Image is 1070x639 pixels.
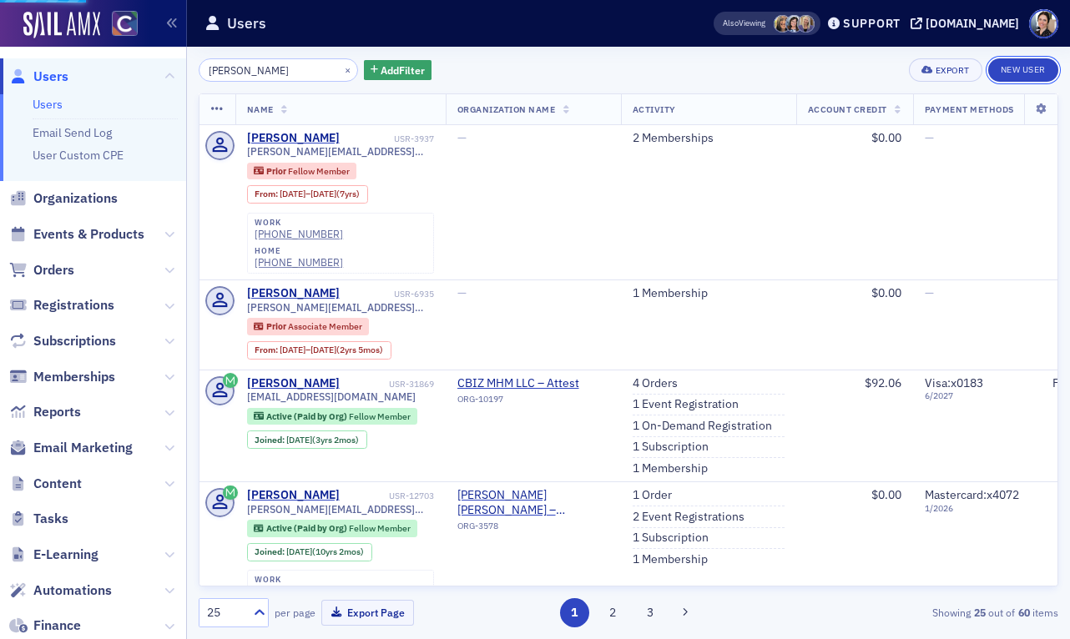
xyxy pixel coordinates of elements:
a: Active (Paid by Org) Fellow Member [254,410,410,421]
span: Reports [33,403,81,421]
div: Prior: Prior: Fellow Member [247,163,357,179]
a: Tasks [9,510,68,528]
span: Alicia Gelinas [797,15,815,33]
a: [PERSON_NAME] [247,376,340,391]
div: Export [936,66,970,75]
span: Fellow Member [349,410,411,422]
a: [PERSON_NAME] [247,131,340,146]
span: From : [255,189,280,199]
div: Also [723,18,739,28]
span: $0.00 [871,130,901,145]
span: Orders [33,261,74,279]
span: Activity [633,103,676,115]
a: Prior Associate Member [254,321,361,332]
div: Active (Paid by Org): Active (Paid by Org): Fellow Member [247,520,418,536]
a: 1 Membership [633,286,708,301]
a: [PERSON_NAME] [PERSON_NAME] – [GEOGRAPHIC_DATA][PERSON_NAME] [457,488,609,517]
button: [DOMAIN_NAME] [911,18,1025,29]
a: [PERSON_NAME] [247,286,340,301]
a: Users [33,97,63,112]
div: USR-12703 [342,491,434,501]
a: Active (Paid by Org) Fellow Member [254,523,410,534]
span: Fellow Member [349,522,411,534]
span: [DATE] [286,434,312,445]
div: Support [843,16,901,31]
span: Add Filter [381,63,425,78]
span: [EMAIL_ADDRESS][DOMAIN_NAME] [247,390,416,403]
span: — [925,130,934,145]
span: Viewing [723,18,765,29]
div: – (7yrs) [280,189,360,199]
strong: 60 [1015,605,1032,620]
span: Stacy Svendsen [785,15,803,33]
input: Search… [199,58,358,82]
span: Content [33,475,82,493]
span: Organizations [33,189,118,208]
div: USR-6935 [342,289,434,299]
a: 1 Event Registration [633,397,739,412]
a: [PERSON_NAME] [247,488,340,503]
a: 1 Order [633,488,672,503]
span: From : [255,345,280,355]
span: Finance [33,616,81,635]
div: work [255,575,343,585]
span: Active (Paid by Org) [266,410,349,422]
span: Users [33,68,68,86]
button: × [341,62,356,77]
img: SailAMX [112,11,138,37]
span: Subscriptions [33,332,116,350]
a: [PHONE_NUMBER] [255,228,343,240]
span: Prior [266,320,288,332]
a: Users [9,68,68,86]
span: Mastercard : x4072 [925,487,1019,502]
span: Prior [266,165,288,177]
span: Registrations [33,296,114,314]
div: Showing out of items [784,605,1058,620]
div: 25 [207,604,244,621]
a: 1 Subscription [633,440,709,455]
button: Export [909,58,982,82]
span: [DATE] [280,188,305,199]
span: 6 / 2027 [925,390,1019,401]
span: Lauren Standiford [774,15,791,33]
span: E-Learning [33,546,98,564]
span: $92.06 [865,375,901,390]
button: 2 [598,598,627,627]
a: Organizations [9,189,118,208]
span: Visa : x0183 [925,375,983,390]
div: Active (Paid by Org): Active (Paid by Org): Fellow Member [247,408,418,425]
div: From: 2016-03-28 00:00:00 [247,341,391,360]
button: AddFilter [364,60,432,81]
div: – (2yrs 5mos) [280,345,383,355]
a: [PHONE_NUMBER] [255,585,343,597]
div: From: 2013-03-31 00:00:00 [247,185,368,204]
a: Prior Fellow Member [254,165,349,176]
div: USR-31869 [342,379,434,390]
a: [PHONE_NUMBER] [255,256,343,269]
span: [DATE] [280,344,305,355]
div: Prior: Prior: Associate Member [247,318,370,335]
a: 2 Event Registrations [633,510,744,525]
a: Automations [9,581,112,600]
span: — [457,285,467,300]
button: 1 [560,598,589,627]
a: 1 Subscription [633,531,709,546]
a: Memberships [9,368,115,386]
div: ORG-10197 [457,394,609,410]
span: Active (Paid by Org) [266,522,349,534]
a: Events & Products [9,225,144,244]
a: SailAMX [23,12,100,38]
div: home [255,246,343,256]
div: ORG-3578 [457,521,609,537]
a: Registrations [9,296,114,314]
a: Email Send Log [33,125,112,140]
div: work [255,218,343,228]
span: Joined : [255,435,286,445]
span: Name [247,103,274,115]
